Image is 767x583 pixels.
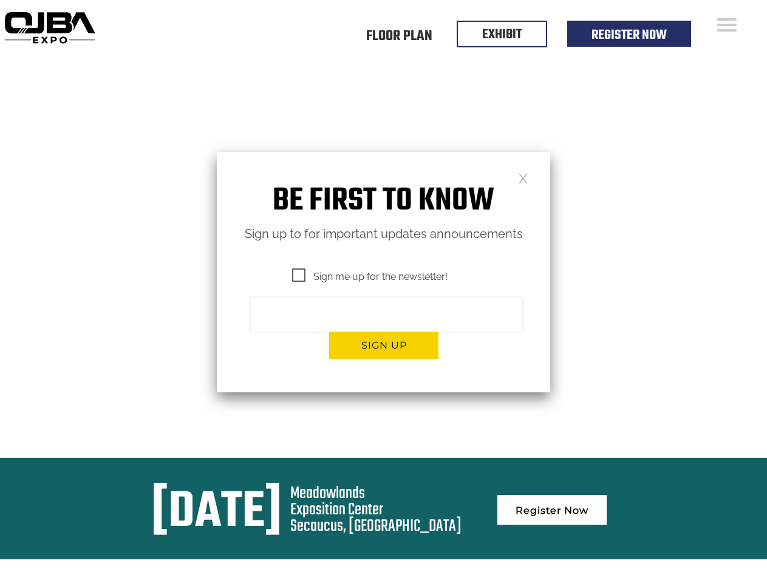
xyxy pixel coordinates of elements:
span: Sign me up for the newsletter! [292,269,448,284]
button: Sign up [329,332,438,359]
p: Sign up to for important updates announcements [217,223,550,245]
h1: Be first to know [217,182,550,220]
a: Register Now [591,25,667,46]
a: EXHIBIT [482,24,522,45]
a: Close [518,172,528,183]
div: Meadowlands Exposition Center Secaucus, [GEOGRAPHIC_DATA] [290,485,462,534]
div: [DATE] [151,485,282,541]
a: Register Now [497,495,607,525]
